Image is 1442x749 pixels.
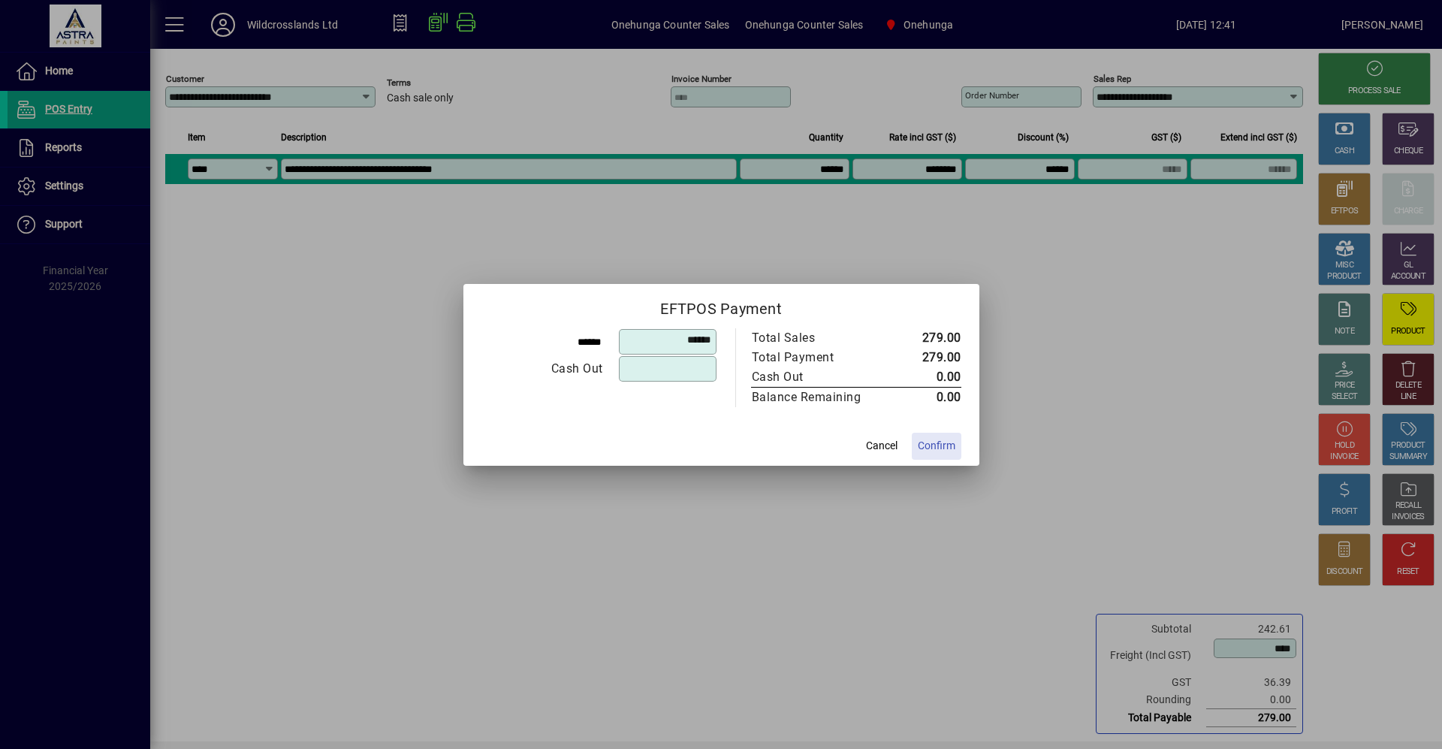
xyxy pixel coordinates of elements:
td: 279.00 [893,328,961,348]
button: Confirm [912,433,961,460]
div: Cash Out [752,368,878,386]
td: 279.00 [893,348,961,367]
td: Total Sales [751,328,893,348]
td: 0.00 [893,367,961,388]
h2: EFTPOS Payment [463,284,979,328]
div: Cash Out [482,360,603,378]
span: Confirm [918,438,955,454]
div: Balance Remaining [752,388,878,406]
td: Total Payment [751,348,893,367]
span: Cancel [866,438,897,454]
td: 0.00 [893,387,961,407]
button: Cancel [858,433,906,460]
